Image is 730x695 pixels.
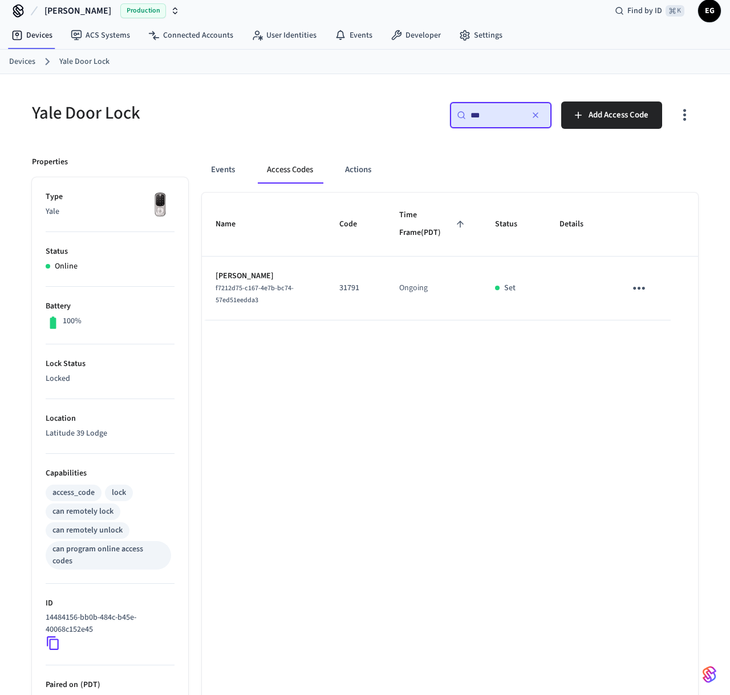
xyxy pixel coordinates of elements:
[606,1,693,21] div: Find by ID⌘ K
[336,156,380,184] button: Actions
[703,665,716,684] img: SeamLogoGradient.69752ec5.svg
[46,679,175,691] p: Paired on
[120,3,166,18] span: Production
[699,1,720,21] span: EG
[52,525,123,537] div: can remotely unlock
[399,206,468,242] span: Time Frame(PDT)
[46,413,175,425] p: Location
[216,283,294,305] span: f7212d75-c167-4e7b-bc74-57ed51eedda3
[46,246,175,258] p: Status
[2,25,62,46] a: Devices
[559,216,598,233] span: Details
[46,468,175,479] p: Capabilities
[9,56,35,68] a: Devices
[216,270,312,282] p: [PERSON_NAME]
[46,191,175,203] p: Type
[112,487,126,499] div: lock
[258,156,322,184] button: Access Codes
[46,373,175,385] p: Locked
[46,358,175,370] p: Lock Status
[202,193,698,320] table: sticky table
[52,543,164,567] div: can program online access codes
[46,300,175,312] p: Battery
[386,257,481,320] td: Ongoing
[62,25,139,46] a: ACS Systems
[55,261,78,273] p: Online
[627,5,662,17] span: Find by ID
[46,206,175,218] p: Yale
[59,56,109,68] a: Yale Door Lock
[44,4,111,18] span: [PERSON_NAME]
[495,216,532,233] span: Status
[46,428,175,440] p: Latitude 39 Lodge
[139,25,242,46] a: Connected Accounts
[52,506,113,518] div: can remotely lock
[339,216,372,233] span: Code
[242,25,326,46] a: User Identities
[78,679,100,690] span: ( PDT )
[146,191,175,220] img: Yale Assure Touchscreen Wifi Smart Lock, Satin Nickel, Front
[561,101,662,129] button: Add Access Code
[32,101,358,125] h5: Yale Door Lock
[46,612,170,636] p: 14484156-bb0b-484c-b45e-40068c152e45
[202,156,244,184] button: Events
[216,216,250,233] span: Name
[52,487,95,499] div: access_code
[450,25,512,46] a: Settings
[202,156,698,184] div: ant example
[63,315,82,327] p: 100%
[339,282,372,294] p: 31791
[666,5,684,17] span: ⌘ K
[382,25,450,46] a: Developer
[32,156,68,168] p: Properties
[504,282,516,294] p: Set
[46,598,175,609] p: ID
[326,25,382,46] a: Events
[589,108,648,123] span: Add Access Code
